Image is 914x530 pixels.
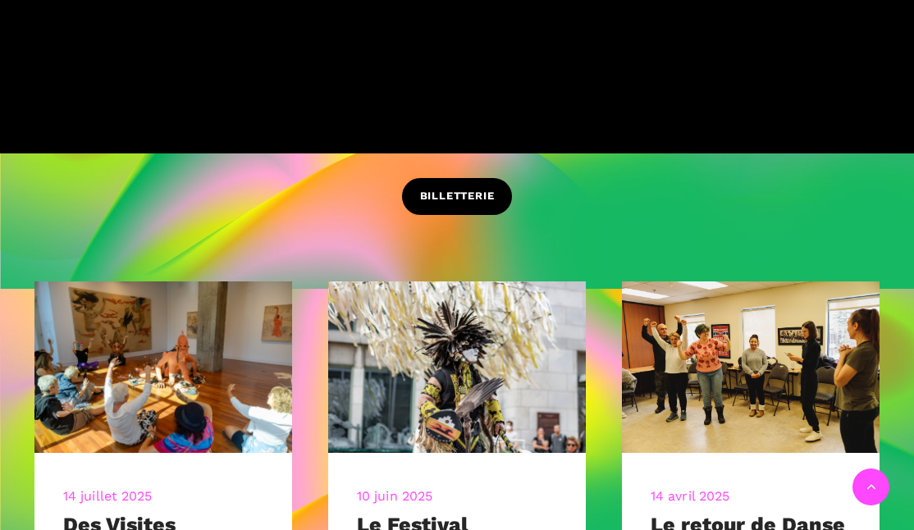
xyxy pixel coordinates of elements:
a: 10 juin 2025 [357,488,432,504]
span: BILLETTERIE [420,188,495,205]
img: CARI, 8 mars 2023-209 [622,281,880,453]
img: 20240905-9595 [34,281,292,453]
img: R Barbara Diabo 11 crédit Romain Lorraine (30) [328,281,586,453]
a: BILLETTERIE [402,178,513,215]
a: 14 juillet 2025 [63,488,153,504]
a: 14 avril 2025 [651,488,729,504]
